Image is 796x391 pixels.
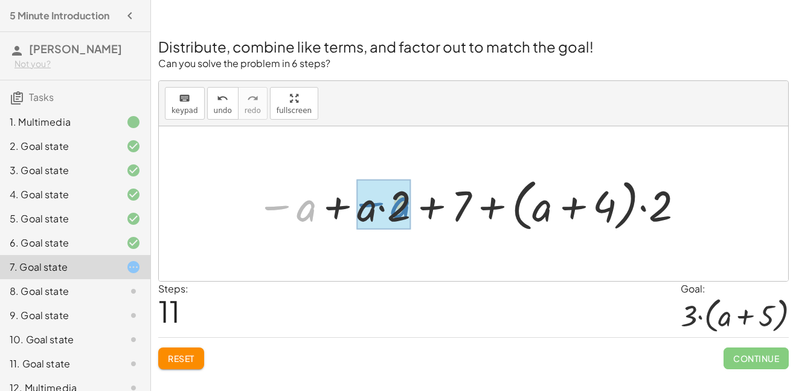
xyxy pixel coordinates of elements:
[158,36,789,57] h2: Distribute, combine like terms, and factor out to match the goal!
[10,212,107,226] div: 5. Goal state
[217,91,228,106] i: undo
[172,106,198,115] span: keypad
[207,87,239,120] button: undoundo
[10,236,107,250] div: 6. Goal state
[158,292,180,329] span: 11
[126,284,141,299] i: Task not started.
[158,347,204,369] button: Reset
[247,91,258,106] i: redo
[10,139,107,153] div: 2. Goal state
[681,282,789,296] div: Goal:
[165,87,205,120] button: keyboardkeypad
[126,357,141,371] i: Task not started.
[29,42,122,56] span: [PERSON_NAME]
[158,282,188,295] label: Steps:
[214,106,232,115] span: undo
[10,163,107,178] div: 3. Goal state
[10,8,109,23] h4: 5 Minute Introduction
[179,91,190,106] i: keyboard
[126,260,141,274] i: Task started.
[10,260,107,274] div: 7. Goal state
[168,353,194,364] span: Reset
[14,58,141,70] div: Not you?
[126,187,141,202] i: Task finished and correct.
[126,212,141,226] i: Task finished and correct.
[29,91,54,103] span: Tasks
[126,139,141,153] i: Task finished and correct.
[238,87,268,120] button: redoredo
[10,332,107,347] div: 10. Goal state
[10,187,107,202] div: 4. Goal state
[126,163,141,178] i: Task finished and correct.
[158,57,789,71] p: Can you solve the problem in 6 steps?
[10,308,107,323] div: 9. Goal state
[126,115,141,129] i: Task finished.
[270,87,318,120] button: fullscreen
[245,106,261,115] span: redo
[10,284,107,299] div: 8. Goal state
[126,236,141,250] i: Task finished and correct.
[277,106,312,115] span: fullscreen
[126,332,141,347] i: Task not started.
[10,357,107,371] div: 11. Goal state
[10,115,107,129] div: 1. Multimedia
[126,308,141,323] i: Task not started.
